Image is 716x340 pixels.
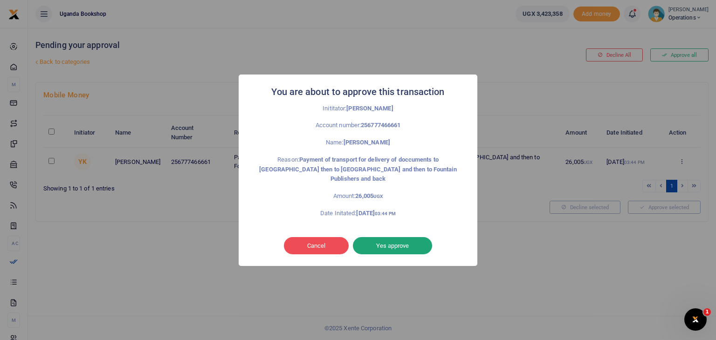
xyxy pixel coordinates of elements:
[259,156,456,183] strong: Payment of transport for delivery of doccuments to [GEOGRAPHIC_DATA] then to [GEOGRAPHIC_DATA] an...
[259,121,457,130] p: Account number:
[259,191,457,201] p: Amount:
[355,192,383,199] strong: 26,005
[703,308,711,316] span: 1
[373,194,383,199] small: UGX
[346,105,393,112] strong: [PERSON_NAME]
[284,237,349,255] button: Cancel
[356,210,395,217] strong: [DATE]
[375,211,396,216] small: 03:44 PM
[361,122,400,129] strong: 256777466661
[353,237,432,255] button: Yes approve
[259,138,457,148] p: Name:
[684,308,707,331] iframe: Intercom live chat
[259,104,457,114] p: Inititator:
[344,139,390,146] strong: [PERSON_NAME]
[271,84,444,100] h2: You are about to approve this transaction
[259,209,457,218] p: Date Initated:
[259,155,457,184] p: Reason:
